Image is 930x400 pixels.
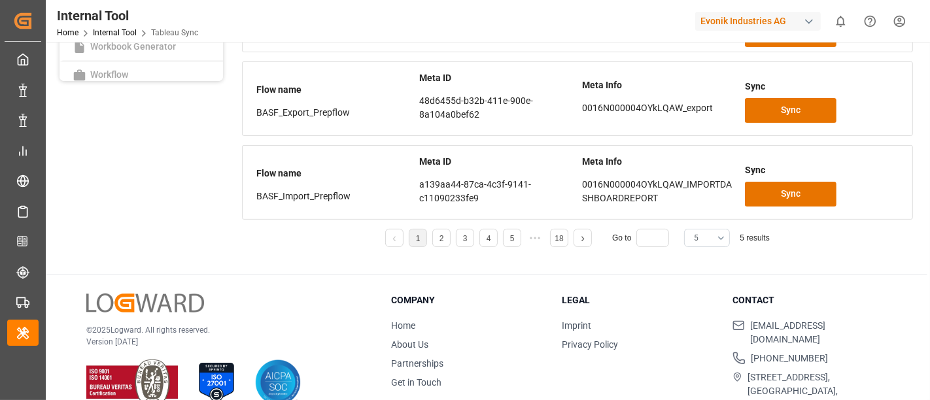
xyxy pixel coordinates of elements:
[582,101,736,115] p: 0016N000004OYkLQAW_export
[487,234,491,243] a: 4
[684,229,730,247] button: open menu
[740,233,769,242] span: 5 results
[60,61,223,89] a: Workflow
[732,293,887,307] h3: Contact
[751,352,828,365] span: [PHONE_NUMBER]
[391,358,443,369] a: Partnerships
[574,229,592,247] li: Next Page
[745,159,899,182] div: Sync
[86,293,204,312] img: Logward Logo
[419,94,573,122] p: 48d6455d-b32b-411e-900e-8a104a0bef62
[555,234,563,243] a: 18
[582,150,736,173] div: Meta Info
[562,320,591,331] a: Imprint
[256,162,410,185] div: Flow name
[391,339,428,350] a: About Us
[562,293,716,307] h3: Legal
[385,229,404,247] li: Previous Page
[419,178,573,205] p: a139aa44-87ca-4c3f-9141-c11090233fe9
[256,106,410,120] div: BASF_Export_Prepflow
[750,319,887,346] span: [EMAIL_ADDRESS][DOMAIN_NAME]
[256,190,410,203] div: BASF_Import_Prepflow
[582,74,736,97] div: Meta Info
[695,12,821,31] div: Evonik Industries AG
[694,232,698,244] span: 5
[695,8,826,33] button: Evonik Industries AG
[57,28,78,37] a: Home
[391,320,415,331] a: Home
[419,67,573,90] div: Meta ID
[456,229,474,247] li: 3
[562,339,618,350] a: Privacy Policy
[745,75,899,98] div: Sync
[479,229,498,247] li: 4
[86,324,358,336] p: © 2025 Logward. All rights reserved.
[86,69,132,80] span: Workflow
[391,293,545,307] h3: Company
[439,234,444,243] a: 2
[503,229,521,247] li: 5
[510,234,515,243] a: 5
[855,7,885,36] button: Help Center
[391,377,441,388] a: Get in Touch
[57,6,198,25] div: Internal Tool
[526,229,545,247] li: Next 5 Pages
[781,187,801,201] span: Sync
[93,28,137,37] a: Internal Tool
[612,229,674,247] div: Go to
[582,178,736,205] p: 0016N000004OYkLQAW_IMPORTDASHBOARDREPORT
[60,33,223,61] a: Workbook Generator
[86,41,180,52] span: Workbook Generator
[781,103,801,117] span: Sync
[256,78,410,101] div: Flow name
[826,7,855,36] button: show 0 new notifications
[86,336,358,348] p: Version [DATE]
[550,229,568,247] li: 18
[419,150,573,173] div: Meta ID
[409,229,427,247] li: 1
[463,234,468,243] a: 3
[745,98,836,123] button: Sync
[416,234,421,243] a: 1
[432,229,451,247] li: 2
[745,182,836,207] button: Sync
